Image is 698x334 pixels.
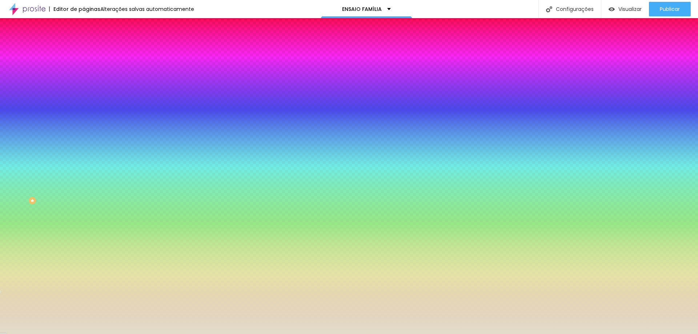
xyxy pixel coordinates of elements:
img: Ícone [546,6,552,12]
font: ENSAIO FAMÍLIA [342,5,382,13]
font: Editor de páginas [53,5,100,13]
font: Visualizar [618,5,642,13]
button: Publicar [649,2,691,16]
font: Publicar [660,5,680,13]
img: view-1.svg [609,6,615,12]
font: Configurações [556,5,594,13]
div: Alterações salvas automaticamente [100,7,194,12]
button: Visualizar [601,2,649,16]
